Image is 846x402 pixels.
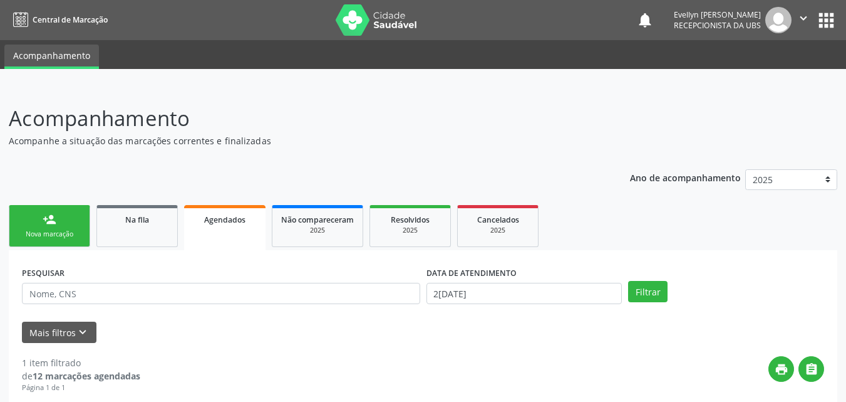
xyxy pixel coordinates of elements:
p: Acompanhe a situação das marcações correntes e finalizadas [9,134,589,147]
label: PESQUISAR [22,263,64,283]
span: Recepcionista da UBS [674,20,761,31]
button: Filtrar [628,281,668,302]
button:  [792,7,815,33]
span: Cancelados [477,214,519,225]
input: Nome, CNS [22,283,420,304]
div: 1 item filtrado [22,356,140,369]
i: print [775,362,788,376]
span: Central de Marcação [33,14,108,25]
button: notifications [636,11,654,29]
div: person_add [43,213,56,226]
div: Nova marcação [18,230,81,239]
p: Acompanhamento [9,103,589,134]
div: 2025 [379,226,441,235]
p: Ano de acompanhamento [630,169,741,185]
div: Evellyn [PERSON_NAME] [674,9,761,20]
i:  [797,11,810,25]
button: print [768,356,794,382]
img: img [765,7,792,33]
button: apps [815,9,837,31]
button:  [798,356,824,382]
i:  [805,362,818,376]
div: 2025 [281,226,354,235]
span: Agendados [204,214,245,225]
label: DATA DE ATENDIMENTO [426,263,517,283]
strong: 12 marcações agendadas [33,370,140,382]
div: de [22,369,140,383]
button: Mais filtroskeyboard_arrow_down [22,322,96,344]
span: Resolvidos [391,214,430,225]
i: keyboard_arrow_down [76,325,90,339]
input: Selecione um intervalo [426,283,622,304]
span: Não compareceram [281,214,354,225]
a: Central de Marcação [9,9,108,30]
div: 2025 [467,226,529,235]
a: Acompanhamento [4,45,99,69]
span: Na fila [125,214,149,225]
div: Página 1 de 1 [22,383,140,393]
